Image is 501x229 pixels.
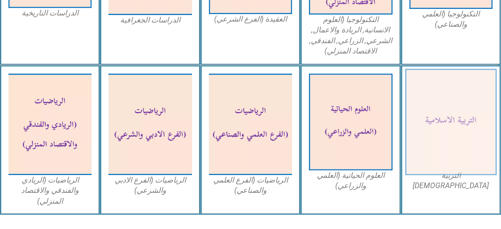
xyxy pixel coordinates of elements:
[209,175,292,196] figcaption: الرياضيات (الفرع العلمي والصناعي)
[209,74,292,176] img: Math-11A-Scientific and Industrial-cover
[409,170,493,191] figcaption: التربية [DEMOGRAPHIC_DATA]
[108,175,192,196] figcaption: الرياضيات (الفرع الادبي والشرعي)
[409,9,493,30] figcaption: التكنولوجيا (العلمي والصناعي)
[309,15,392,57] figcaption: التكنولوجيا (العلوم الانسانية, الريادة والاعمال, الشرعي, الزراعي, الفندقي, الاقتصاد المنزلي)
[8,175,92,206] figcaption: الرياضيات (الريادي والفندقي والاقتصاد المنزلي)
[8,8,92,18] figcaption: الدراسات التاريخية
[108,74,192,176] img: Math-11A-literary and Sharia-cover
[8,74,92,176] img: Math11A-Ryadi-cover
[209,14,292,24] figcaption: العقيدة (الفرع الشرعي)
[309,170,392,191] figcaption: العلوم الحياتية (العلمي والزراعي)
[108,15,192,25] figcaption: الدراسات الجغرافية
